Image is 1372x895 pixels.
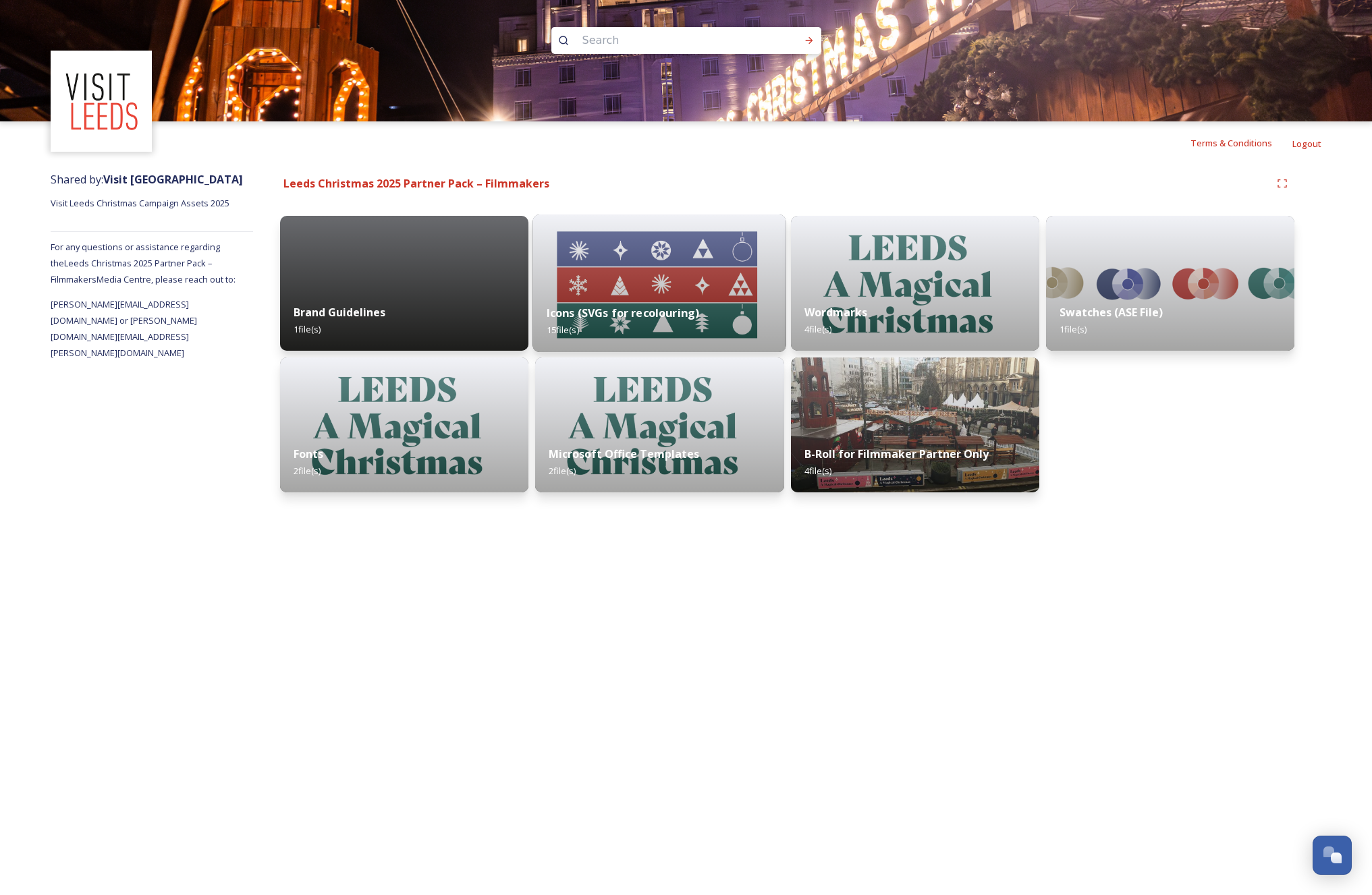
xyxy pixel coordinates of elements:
span: Shared by: [51,172,243,187]
strong: Leeds Christmas 2025 Partner Pack – Filmmakers [283,176,549,191]
span: 1 file(s) [1060,323,1087,335]
img: e40fcdcf-c378-4ba9-a762-2f07f3a58024.jpg [533,214,787,352]
button: Open Chat [1313,836,1352,875]
strong: Visit [GEOGRAPHIC_DATA] [103,172,243,187]
img: 44ebdd97-c03b-4b09-80e2-641fcc486b9e.jpg [1046,216,1294,351]
strong: B-Roll for Filmmaker Partner Only [804,446,989,461]
img: 8d573fa8-04df-4604-a1e0-01bf91b0694b.jpg [280,357,528,492]
span: Terms & Conditions [1190,137,1272,149]
img: 8d573fa8-04df-4604-a1e0-01bf91b0694b.jpg [791,216,1039,351]
strong: Fonts [294,446,323,461]
span: For any questions or assistance regarding the Leeds Christmas 2025 Partner Pack – Filmmakers Medi... [51,241,236,285]
span: Logout [1292,138,1321,150]
span: [PERSON_NAME][EMAIL_ADDRESS][DOMAIN_NAME] or [PERSON_NAME][DOMAIN_NAME][EMAIL_ADDRESS][PERSON_NAM... [51,298,197,359]
strong: Wordmarks [804,305,867,320]
a: Terms & Conditions [1190,135,1292,151]
span: Visit Leeds Christmas Campaign Assets 2025 [51,197,229,209]
input: Search [576,26,761,55]
img: download%20(3).png [53,53,150,150]
span: 1 file(s) [294,323,321,335]
span: 2 file(s) [549,465,576,477]
span: 4 file(s) [804,323,831,335]
span: 15 file(s) [547,324,579,336]
span: 2 file(s) [294,465,321,477]
span: 4 file(s) [804,465,831,477]
img: 8d573fa8-04df-4604-a1e0-01bf91b0694b.jpg [535,357,784,492]
strong: Swatches (ASE File) [1060,305,1163,320]
img: 2c17de5e-8224-4910-b067-0e38a88d409c.jpg [791,357,1039,492]
strong: Brand Guidelines [294,305,385,320]
strong: Microsoft Office Templates [549,446,699,461]
strong: Icons (SVGs for recolouring) [547,306,699,320]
